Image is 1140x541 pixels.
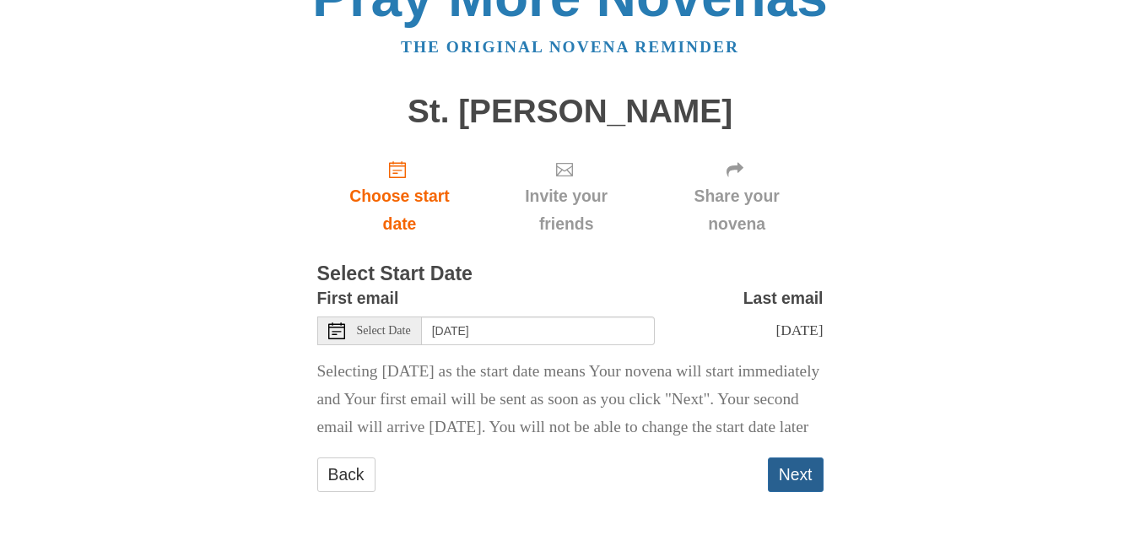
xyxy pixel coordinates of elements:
p: Selecting [DATE] as the start date means Your novena will start immediately and Your first email ... [317,358,824,441]
span: [DATE] [775,322,823,338]
label: First email [317,284,399,312]
span: Select Date [357,325,411,337]
span: Choose start date [334,182,466,238]
h1: St. [PERSON_NAME] [317,94,824,130]
label: Last email [743,284,824,312]
a: Back [317,457,375,492]
span: Share your novena [667,182,807,238]
a: Choose start date [317,146,483,246]
div: Click "Next" to confirm your start date first. [482,146,650,246]
a: The original novena reminder [401,38,739,56]
span: Invite your friends [499,182,633,238]
h3: Select Start Date [317,263,824,285]
input: Use the arrow keys to pick a date [422,316,655,345]
button: Next [768,457,824,492]
div: Click "Next" to confirm your start date first. [651,146,824,246]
